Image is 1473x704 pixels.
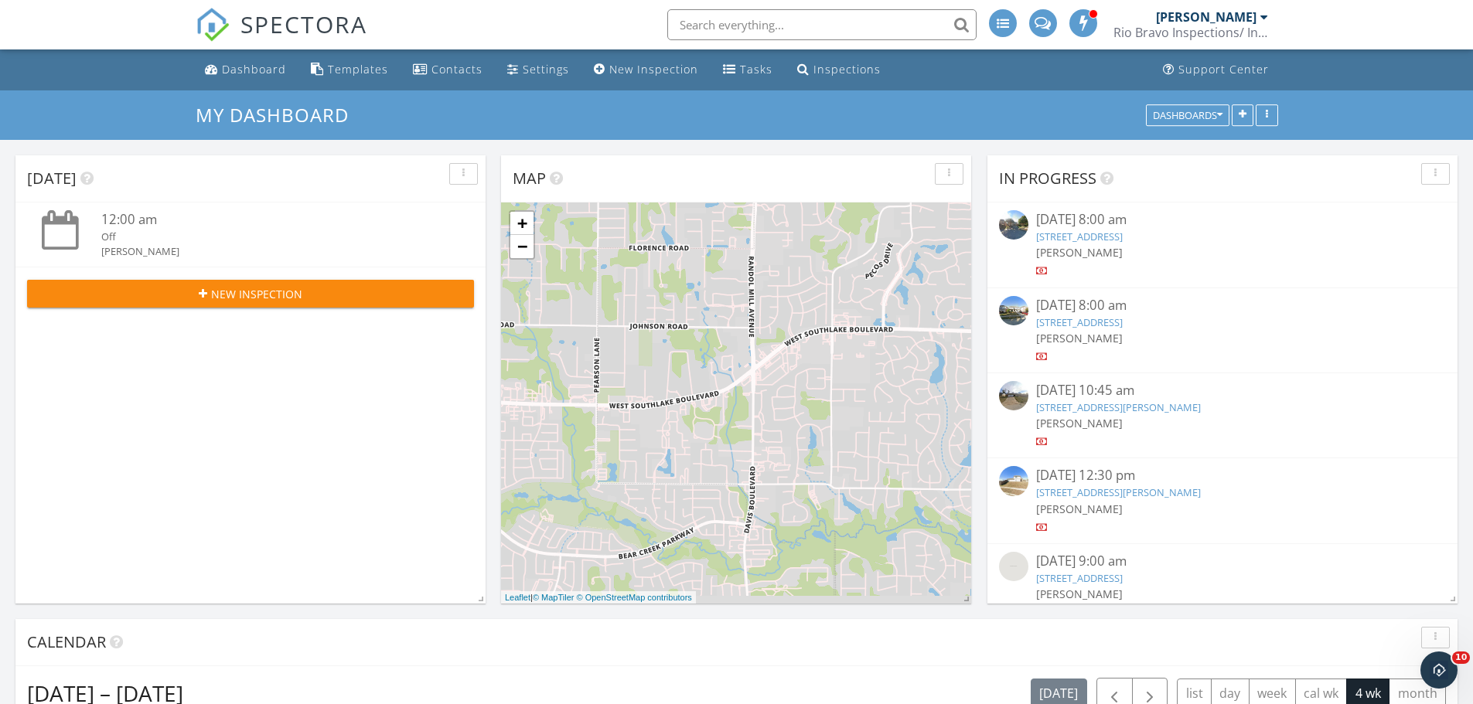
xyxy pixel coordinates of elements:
[1036,296,1409,315] div: [DATE] 8:00 am
[533,593,575,602] a: © MapTiler
[577,593,692,602] a: © OpenStreetMap contributors
[101,210,437,230] div: 12:00 am
[501,591,696,604] div: |
[999,552,1446,621] a: [DATE] 9:00 am [STREET_ADDRESS] [PERSON_NAME]
[1036,485,1201,499] a: [STREET_ADDRESS][PERSON_NAME]
[513,168,546,189] span: Map
[999,210,1446,279] a: [DATE] 8:00 am [STREET_ADDRESS] [PERSON_NAME]
[1036,502,1123,516] span: [PERSON_NAME]
[196,102,362,128] a: My Dashboard
[588,56,704,84] a: New Inspection
[1036,466,1409,485] div: [DATE] 12:30 pm
[717,56,779,84] a: Tasks
[1036,210,1409,230] div: [DATE] 8:00 am
[999,168,1096,189] span: In Progress
[407,56,489,84] a: Contacts
[1153,110,1222,121] div: Dashboards
[999,381,1028,410] img: streetview
[1036,331,1123,345] span: [PERSON_NAME]
[1178,62,1269,77] div: Support Center
[101,244,437,259] div: [PERSON_NAME]
[1113,25,1268,40] div: Rio Bravo Inspections/ Inspectify Pro
[1157,56,1275,84] a: Support Center
[199,56,292,84] a: Dashboard
[1146,104,1229,126] button: Dashboards
[101,230,437,244] div: Off
[1036,315,1123,329] a: [STREET_ADDRESS]
[999,210,1028,240] img: streetview
[740,62,772,77] div: Tasks
[196,21,367,53] a: SPECTORA
[1036,416,1123,430] span: [PERSON_NAME]
[431,62,482,77] div: Contacts
[999,552,1028,581] img: streetview
[27,280,474,308] button: New Inspection
[222,62,286,77] div: Dashboard
[1036,381,1409,400] div: [DATE] 10:45 am
[523,62,569,77] div: Settings
[1036,571,1123,585] a: [STREET_ADDRESS]
[1036,245,1123,260] span: [PERSON_NAME]
[27,631,106,652] span: Calendar
[999,296,1446,365] a: [DATE] 8:00 am [STREET_ADDRESS] [PERSON_NAME]
[813,62,881,77] div: Inspections
[27,168,77,189] span: [DATE]
[328,62,388,77] div: Templates
[211,286,302,302] span: New Inspection
[999,466,1028,495] img: streetview
[1036,587,1123,601] span: [PERSON_NAME]
[1420,651,1458,689] iframe: Intercom live chat
[501,56,575,84] a: Settings
[1156,9,1256,25] div: [PERSON_NAME]
[1452,651,1470,664] span: 10
[999,466,1446,535] a: [DATE] 12:30 pm [STREET_ADDRESS][PERSON_NAME] [PERSON_NAME]
[240,8,367,40] span: SPECTORA
[609,62,698,77] div: New Inspection
[667,9,977,40] input: Search everything...
[1036,400,1201,414] a: [STREET_ADDRESS][PERSON_NAME]
[1036,552,1409,571] div: [DATE] 9:00 am
[510,235,534,258] a: Zoom out
[1036,230,1123,243] a: [STREET_ADDRESS]
[305,56,394,84] a: Templates
[505,593,530,602] a: Leaflet
[999,296,1028,325] img: streetview
[510,212,534,235] a: Zoom in
[791,56,887,84] a: Inspections
[196,8,230,42] img: The Best Home Inspection Software - Spectora
[999,381,1446,450] a: [DATE] 10:45 am [STREET_ADDRESS][PERSON_NAME] [PERSON_NAME]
